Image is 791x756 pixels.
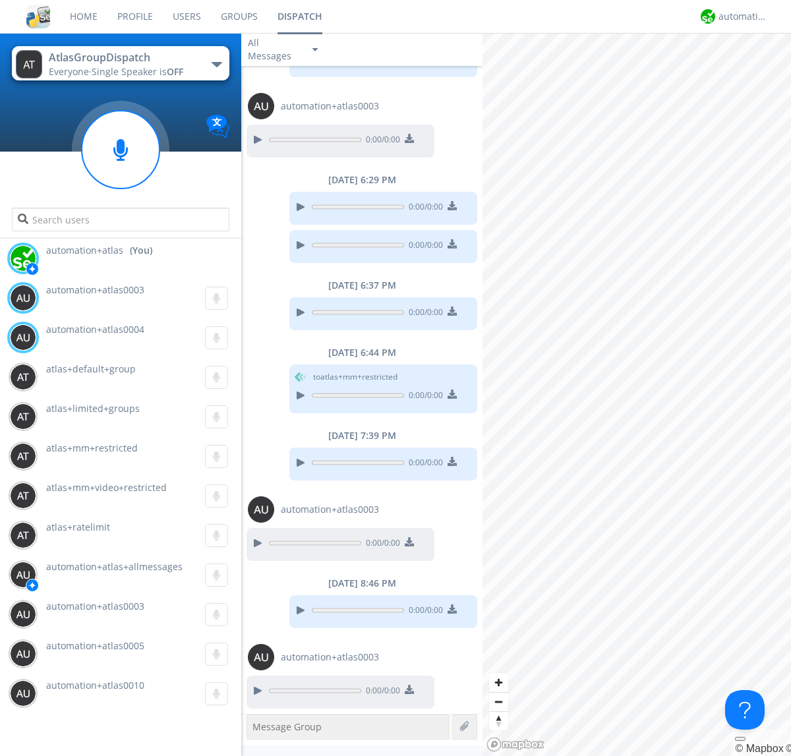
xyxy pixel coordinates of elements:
[405,134,414,143] img: download media button
[404,201,443,216] span: 0:00 / 0:00
[404,239,443,254] span: 0:00 / 0:00
[49,65,197,78] div: Everyone ·
[735,743,783,754] a: Mapbox
[10,522,36,548] img: 373638.png
[46,481,167,494] span: atlas+mm+video+restricted
[206,115,229,138] img: Translation enabled
[248,93,274,119] img: 373638.png
[92,65,183,78] span: Single Speaker is
[46,521,110,533] span: atlas+ratelimit
[448,390,457,399] img: download media button
[735,737,746,741] button: Toggle attribution
[46,560,183,573] span: automation+atlas+allmessages
[404,604,443,619] span: 0:00 / 0:00
[241,577,483,590] div: [DATE] 8:46 PM
[718,10,768,23] div: automation+atlas
[167,65,183,78] span: OFF
[241,173,483,187] div: [DATE] 6:29 PM
[489,711,508,730] button: Reset bearing to north
[404,390,443,404] span: 0:00 / 0:00
[10,285,36,311] img: 373638.png
[448,604,457,614] img: download media button
[12,208,229,231] input: Search users
[489,673,508,692] button: Zoom in
[46,244,123,257] span: automation+atlas
[10,443,36,469] img: 373638.png
[46,442,138,454] span: atlas+mm+restricted
[448,239,457,248] img: download media button
[10,562,36,588] img: 373638.png
[46,639,144,652] span: automation+atlas0005
[49,50,197,65] div: AtlasGroupDispatch
[16,50,42,78] img: 373638.png
[281,651,379,664] span: automation+atlas0003
[10,364,36,390] img: 373638.png
[248,644,274,670] img: 373638.png
[405,537,414,546] img: download media button
[46,600,144,612] span: automation+atlas0003
[405,685,414,694] img: download media button
[313,371,397,383] span: to atlas+mm+restricted
[248,36,301,63] div: All Messages
[725,690,765,730] iframe: Toggle Customer Support
[281,503,379,516] span: automation+atlas0003
[10,680,36,707] img: 373638.png
[10,245,36,272] img: d2d01cd9b4174d08988066c6d424eccd
[10,601,36,627] img: 373638.png
[12,46,229,80] button: AtlasGroupDispatchEveryone·Single Speaker isOFF
[281,100,379,113] span: automation+atlas0003
[46,402,140,415] span: atlas+limited+groups
[361,134,400,148] span: 0:00 / 0:00
[448,306,457,316] img: download media button
[448,457,457,466] img: download media button
[241,279,483,292] div: [DATE] 6:37 PM
[404,306,443,321] span: 0:00 / 0:00
[448,201,457,210] img: download media button
[46,679,144,691] span: automation+atlas0010
[248,496,274,523] img: 373638.png
[486,737,544,752] a: Mapbox logo
[10,641,36,667] img: 373638.png
[26,5,50,28] img: cddb5a64eb264b2086981ab96f4c1ba7
[701,9,715,24] img: d2d01cd9b4174d08988066c6d424eccd
[241,346,483,359] div: [DATE] 6:44 PM
[46,323,144,335] span: automation+atlas0004
[404,457,443,471] span: 0:00 / 0:00
[10,482,36,509] img: 373638.png
[361,685,400,699] span: 0:00 / 0:00
[361,537,400,552] span: 0:00 / 0:00
[46,283,144,296] span: automation+atlas0003
[312,48,318,51] img: caret-down-sm.svg
[489,693,508,711] span: Zoom out
[489,692,508,711] button: Zoom out
[10,403,36,430] img: 373638.png
[46,363,136,375] span: atlas+default+group
[10,324,36,351] img: 373638.png
[130,244,152,257] div: (You)
[241,429,483,442] div: [DATE] 7:39 PM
